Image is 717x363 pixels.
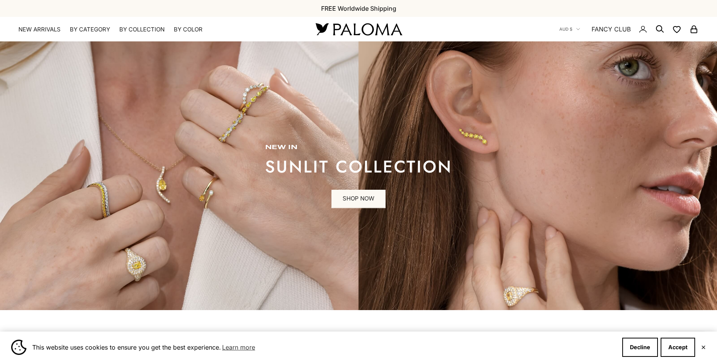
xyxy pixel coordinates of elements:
[592,24,631,34] a: FANCY CLUB
[622,338,658,357] button: Decline
[701,345,706,350] button: Close
[661,338,695,357] button: Accept
[32,342,616,353] span: This website uses cookies to ensure you get the best experience.
[11,340,26,355] img: Cookie banner
[321,3,396,13] p: FREE Worldwide Shipping
[559,17,699,41] nav: Secondary navigation
[265,159,452,174] p: sunlit collection
[18,26,61,33] a: NEW ARRIVALS
[221,342,256,353] a: Learn more
[18,26,297,33] nav: Primary navigation
[70,26,110,33] summary: By Category
[559,26,572,33] span: AUD $
[119,26,165,33] summary: By Collection
[559,26,580,33] button: AUD $
[174,26,203,33] summary: By Color
[331,190,386,208] a: SHOP NOW
[265,144,452,151] p: new in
